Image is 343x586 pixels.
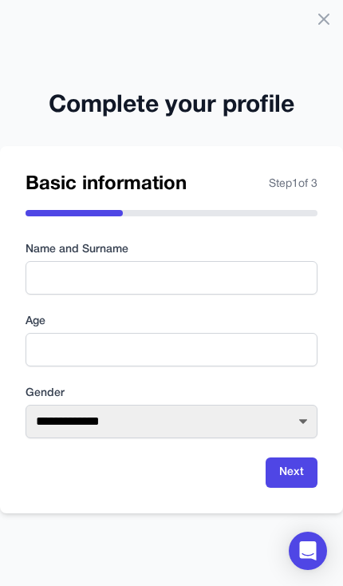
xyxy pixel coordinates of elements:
[26,172,187,197] h2: Basic information
[269,176,317,192] span: Step 1 of 3
[289,532,327,570] div: Open Intercom Messenger
[26,386,317,402] label: Gender
[26,314,317,330] label: Age
[26,242,317,258] label: Name and Surname
[266,457,317,488] button: Next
